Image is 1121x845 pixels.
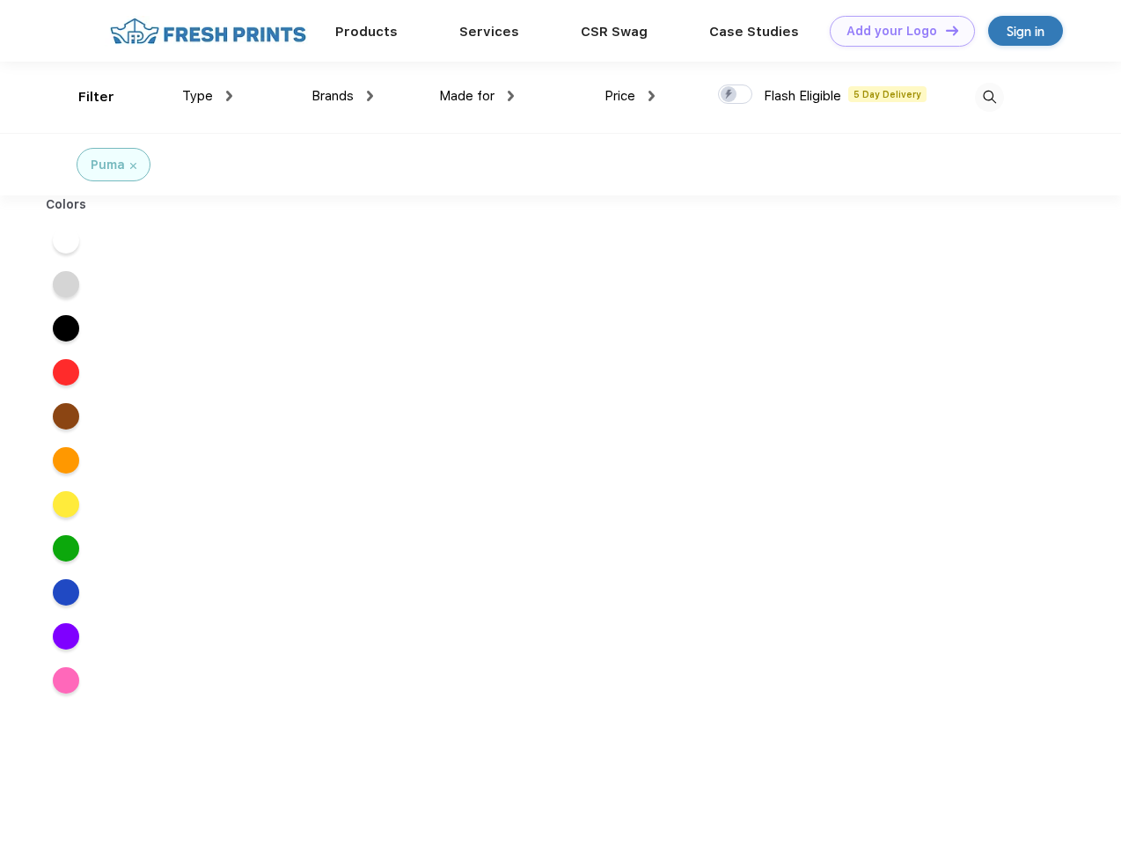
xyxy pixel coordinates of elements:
[311,88,354,104] span: Brands
[33,195,100,214] div: Colors
[604,88,635,104] span: Price
[848,86,927,102] span: 5 Day Delivery
[91,156,125,174] div: Puma
[648,91,655,101] img: dropdown.png
[130,163,136,169] img: filter_cancel.svg
[367,91,373,101] img: dropdown.png
[459,24,519,40] a: Services
[975,83,1004,112] img: desktop_search.svg
[226,91,232,101] img: dropdown.png
[846,24,937,39] div: Add your Logo
[764,88,841,104] span: Flash Eligible
[105,16,311,47] img: fo%20logo%202.webp
[988,16,1063,46] a: Sign in
[335,24,398,40] a: Products
[182,88,213,104] span: Type
[581,24,648,40] a: CSR Swag
[946,26,958,35] img: DT
[508,91,514,101] img: dropdown.png
[78,87,114,107] div: Filter
[439,88,495,104] span: Made for
[1007,21,1044,41] div: Sign in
